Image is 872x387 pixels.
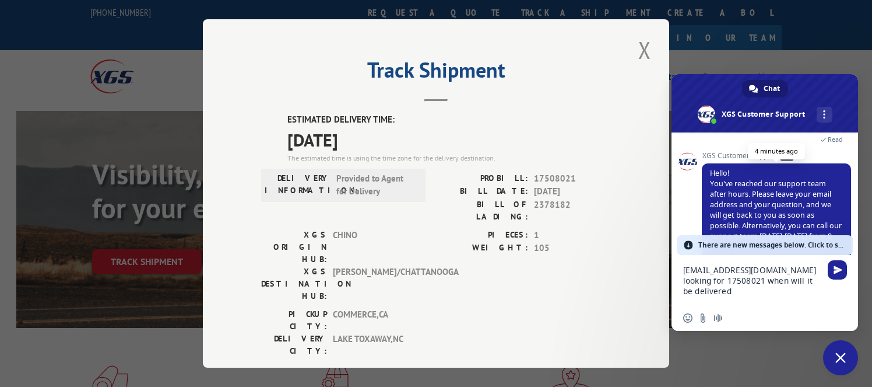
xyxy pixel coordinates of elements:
[336,172,415,198] span: Provided to Agent for Delivery
[698,313,708,323] span: Send a file
[683,313,692,323] span: Insert an emoji
[436,172,528,186] label: PROBILL:
[635,34,655,66] button: Close modal
[683,255,823,305] textarea: Compose your message...
[261,308,327,333] label: PICKUP CITY:
[742,80,788,97] a: Chat
[333,308,412,333] span: COMMERCE , CA
[436,242,528,255] label: WEIGHT:
[534,229,611,242] span: 1
[261,333,327,357] label: DELIVERY CITY:
[261,62,611,84] h2: Track Shipment
[698,235,846,255] span: There are new messages below. Click to see.
[828,135,843,144] span: Read
[534,185,611,198] span: [DATE]
[265,172,330,198] label: DELIVERY INFORMATION:
[534,172,611,186] span: 17508021
[780,152,793,161] span: Bot
[287,127,611,153] span: [DATE]
[436,229,528,242] label: PIECES:
[534,198,611,223] span: 2378182
[436,185,528,198] label: BILL DATE:
[534,242,611,255] span: 105
[713,313,723,323] span: Audio message
[287,153,611,163] div: The estimated time is using the time zone for the delivery destination.
[436,198,528,223] label: BILL OF LADING:
[764,80,780,97] span: Chat
[710,168,842,262] span: Hello! You've reached our support team after hours. Please leave your email address and your ques...
[333,333,412,357] span: LAKE TOXAWAY , NC
[828,260,847,280] span: Send
[823,340,858,375] a: Close chat
[261,229,327,266] label: XGS ORIGIN HUB:
[702,152,851,160] span: XGS Customer Support
[287,113,611,127] label: ESTIMATED DELIVERY TIME:
[333,266,412,302] span: [PERSON_NAME]/CHATTANOOGA
[333,229,412,266] span: CHINO
[261,266,327,302] label: XGS DESTINATION HUB:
